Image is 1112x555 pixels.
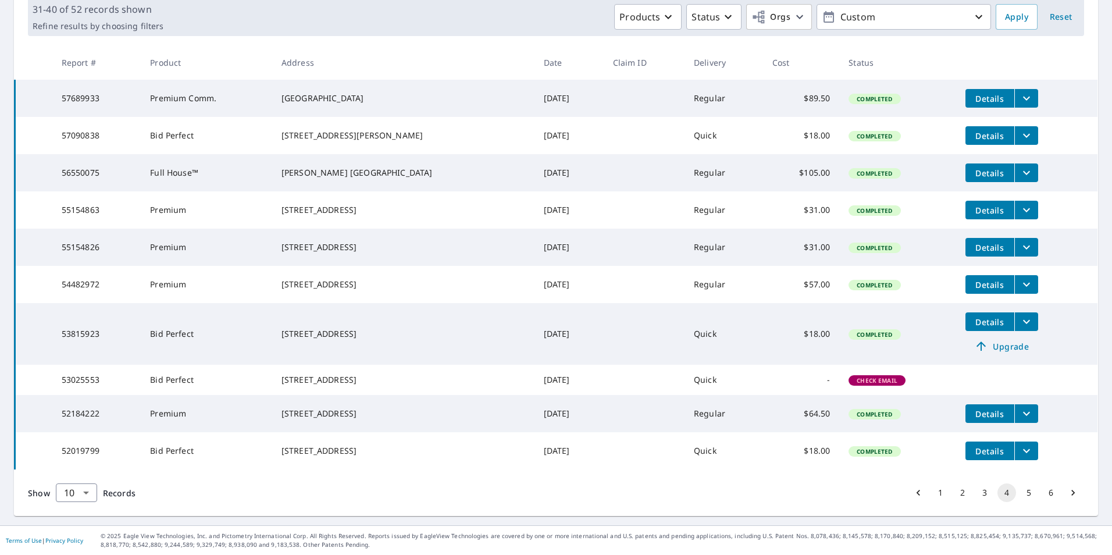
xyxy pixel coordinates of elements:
button: filesDropdownBtn-57689933 [1014,89,1038,108]
span: Records [103,488,136,499]
button: Go to previous page [909,483,928,502]
button: detailsBtn-54482972 [965,275,1014,294]
td: 57689933 [52,80,141,117]
a: Upgrade [965,337,1038,355]
button: Go to page 3 [975,483,994,502]
button: filesDropdownBtn-52019799 [1014,442,1038,460]
td: Regular [685,191,763,229]
td: Bid Perfect [141,365,272,395]
td: Premium [141,266,272,303]
div: [PERSON_NAME] [GEOGRAPHIC_DATA] [281,167,525,179]
span: Details [972,279,1007,290]
p: | [6,537,83,544]
span: Details [972,130,1007,141]
td: 57090838 [52,117,141,154]
td: Bid Perfect [141,432,272,469]
button: filesDropdownBtn-55154826 [1014,238,1038,257]
td: [DATE] [534,80,604,117]
td: 56550075 [52,154,141,191]
span: Completed [850,169,899,177]
button: detailsBtn-53815923 [965,312,1014,331]
td: Regular [685,154,763,191]
button: Go to next page [1064,483,1082,502]
th: Claim ID [604,45,685,80]
td: $89.50 [763,80,839,117]
span: Details [972,408,1007,419]
span: Details [972,242,1007,253]
button: Go to page 6 [1042,483,1060,502]
button: Go to page 1 [931,483,950,502]
td: 55154863 [52,191,141,229]
th: Delivery [685,45,763,80]
button: Orgs [746,4,812,30]
span: Completed [850,132,899,140]
div: 10 [56,476,97,509]
div: [STREET_ADDRESS][PERSON_NAME] [281,130,525,141]
div: [STREET_ADDRESS] [281,279,525,290]
th: Product [141,45,272,80]
div: [STREET_ADDRESS] [281,204,525,216]
div: [STREET_ADDRESS] [281,241,525,253]
button: Status [686,4,742,30]
button: filesDropdownBtn-53815923 [1014,312,1038,331]
p: 31-40 of 52 records shown [33,2,163,16]
span: Details [972,168,1007,179]
span: Completed [850,410,899,418]
td: $18.00 [763,432,839,469]
div: Show 10 records [56,483,97,502]
button: detailsBtn-55154863 [965,201,1014,219]
span: Show [28,488,50,499]
td: 52019799 [52,432,141,469]
button: Custom [817,4,991,30]
td: 55154826 [52,229,141,266]
span: Completed [850,244,899,252]
td: $18.00 [763,117,839,154]
td: $57.00 [763,266,839,303]
td: 53815923 [52,303,141,365]
td: [DATE] [534,303,604,365]
div: [STREET_ADDRESS] [281,445,525,457]
td: Premium [141,229,272,266]
span: Details [972,446,1007,457]
button: detailsBtn-57689933 [965,89,1014,108]
td: 54482972 [52,266,141,303]
td: Premium Comm. [141,80,272,117]
td: Premium [141,191,272,229]
td: Bid Perfect [141,303,272,365]
th: Report # [52,45,141,80]
td: - [763,365,839,395]
button: detailsBtn-57090838 [965,126,1014,145]
button: Products [614,4,682,30]
td: Regular [685,229,763,266]
td: 52184222 [52,395,141,432]
th: Cost [763,45,839,80]
td: Quick [685,365,763,395]
span: Details [972,93,1007,104]
button: filesDropdownBtn-52184222 [1014,404,1038,423]
button: Go to page 2 [953,483,972,502]
a: Terms of Use [6,536,42,545]
button: detailsBtn-55154826 [965,238,1014,257]
button: filesDropdownBtn-54482972 [1014,275,1038,294]
td: [DATE] [534,395,604,432]
td: $64.50 [763,395,839,432]
button: detailsBtn-52019799 [965,442,1014,460]
div: [STREET_ADDRESS] [281,408,525,419]
th: Date [534,45,604,80]
span: Check Email [850,376,904,385]
td: Premium [141,395,272,432]
span: Completed [850,95,899,103]
button: filesDropdownBtn-56550075 [1014,163,1038,182]
td: Regular [685,80,763,117]
span: Completed [850,330,899,339]
td: [DATE] [534,365,604,395]
td: [DATE] [534,154,604,191]
button: Go to page 5 [1020,483,1038,502]
button: filesDropdownBtn-57090838 [1014,126,1038,145]
td: $18.00 [763,303,839,365]
td: Quick [685,432,763,469]
td: [DATE] [534,117,604,154]
span: Completed [850,207,899,215]
button: page 4 [997,483,1016,502]
td: Quick [685,117,763,154]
